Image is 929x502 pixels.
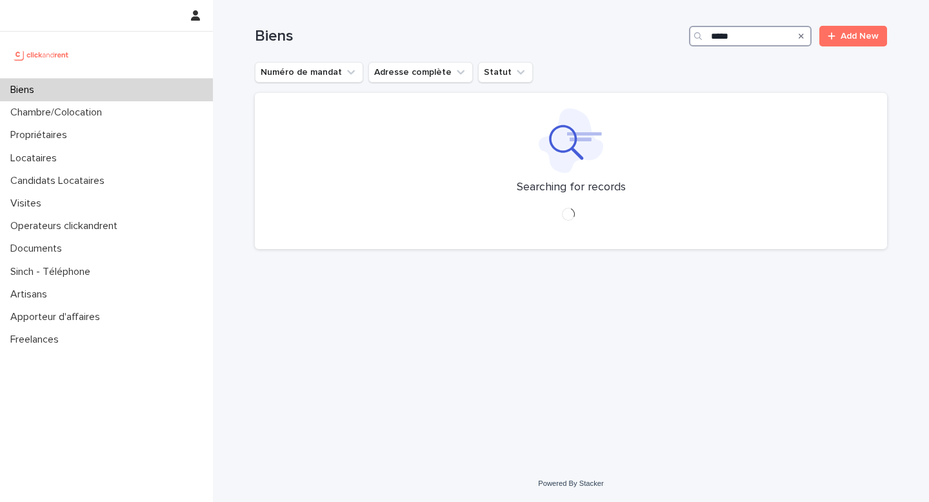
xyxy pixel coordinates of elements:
[689,26,812,46] input: Search
[5,334,69,346] p: Freelances
[5,243,72,255] p: Documents
[538,479,603,487] a: Powered By Stacker
[5,152,67,165] p: Locataires
[10,42,73,68] img: UCB0brd3T0yccxBKYDjQ
[5,311,110,323] p: Apporteur d'affaires
[255,27,684,46] h1: Biens
[5,197,52,210] p: Visites
[819,26,887,46] a: Add New
[517,181,626,195] p: Searching for records
[255,62,363,83] button: Numéro de mandat
[5,84,45,96] p: Biens
[5,175,115,187] p: Candidats Locataires
[478,62,533,83] button: Statut
[5,266,101,278] p: Sinch - Téléphone
[841,32,879,41] span: Add New
[5,220,128,232] p: Operateurs clickandrent
[5,288,57,301] p: Artisans
[368,62,473,83] button: Adresse complète
[5,106,112,119] p: Chambre/Colocation
[5,129,77,141] p: Propriétaires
